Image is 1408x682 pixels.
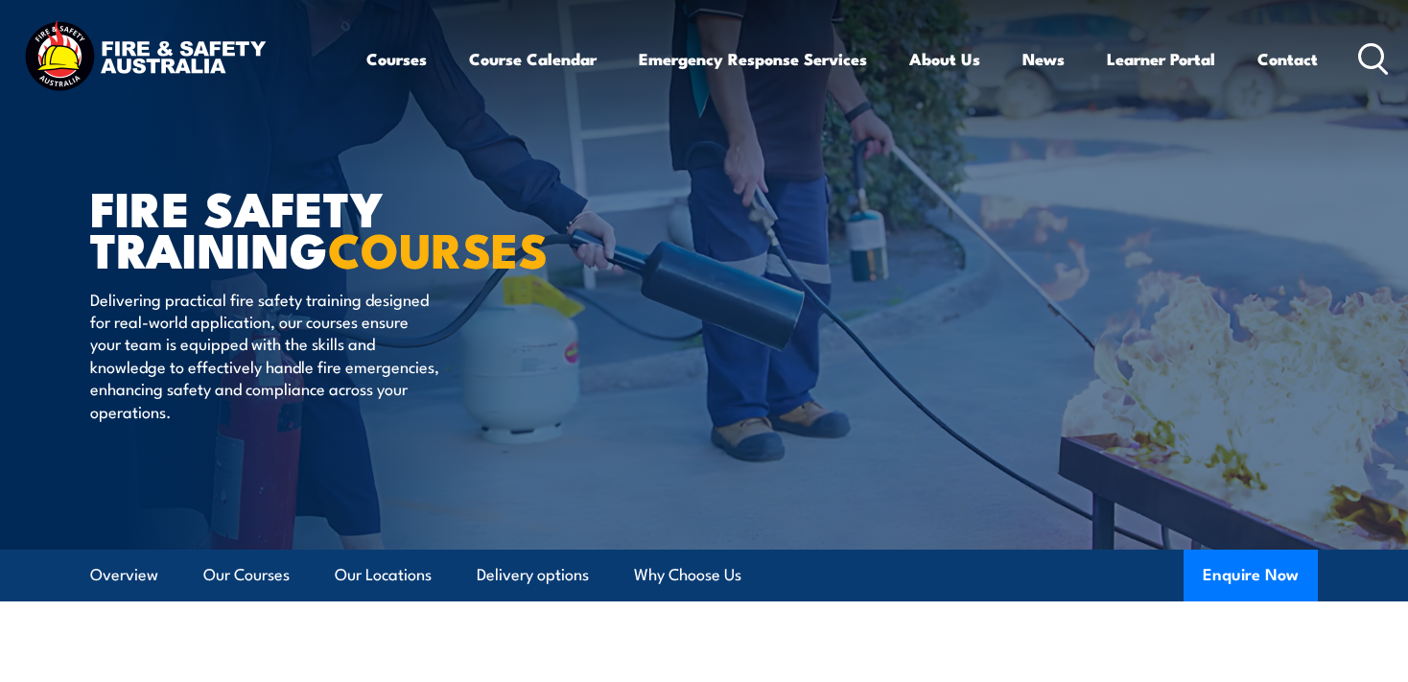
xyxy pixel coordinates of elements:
[90,550,158,600] a: Overview
[1257,34,1318,84] a: Contact
[203,550,290,600] a: Our Courses
[1184,550,1318,601] button: Enquire Now
[335,550,432,600] a: Our Locations
[328,211,548,285] strong: COURSES
[1022,34,1065,84] a: News
[634,550,741,600] a: Why Choose Us
[477,550,589,600] a: Delivery options
[366,34,427,84] a: Courses
[639,34,867,84] a: Emergency Response Services
[90,186,564,269] h1: FIRE SAFETY TRAINING
[469,34,597,84] a: Course Calendar
[1107,34,1215,84] a: Learner Portal
[909,34,980,84] a: About Us
[90,288,440,422] p: Delivering practical fire safety training designed for real-world application, our courses ensure...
